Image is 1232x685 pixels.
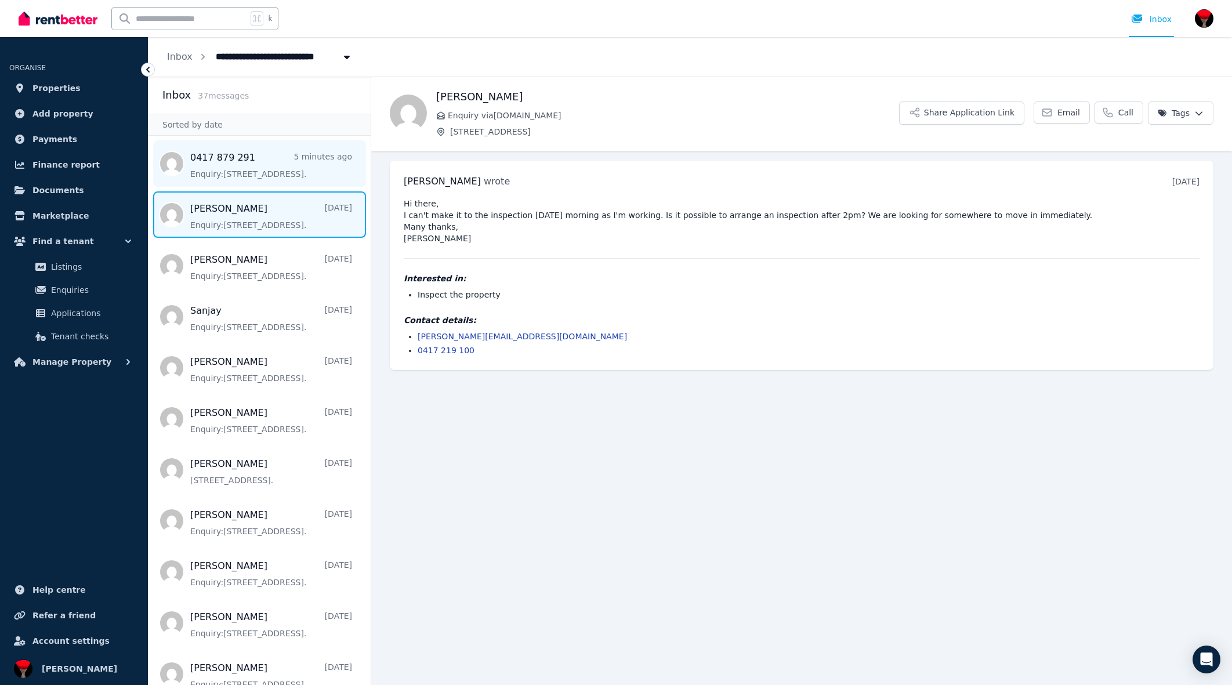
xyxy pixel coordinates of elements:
[51,283,129,297] span: Enquiries
[1148,102,1213,125] button: Tags
[9,64,46,72] span: ORGANISE
[32,107,93,121] span: Add property
[32,81,81,95] span: Properties
[32,608,96,622] span: Refer a friend
[1193,646,1220,673] div: Open Intercom Messenger
[9,230,139,253] button: Find a tenant
[9,153,139,176] a: Finance report
[19,10,97,27] img: RentBetter
[32,234,94,248] span: Find a tenant
[1172,177,1200,186] time: [DATE]
[51,306,129,320] span: Applications
[899,102,1024,125] button: Share Application Link
[14,302,134,325] a: Applications
[14,659,32,678] img: Paul Levrier
[51,260,129,274] span: Listings
[1034,102,1090,124] a: Email
[32,183,84,197] span: Documents
[32,158,100,172] span: Finance report
[404,176,481,187] span: [PERSON_NAME]
[418,346,474,355] a: 0417 219 100
[418,289,1200,300] li: Inspect the property
[9,604,139,627] a: Refer a friend
[32,634,110,648] span: Account settings
[167,51,193,62] a: Inbox
[436,89,899,105] h1: [PERSON_NAME]
[190,559,352,588] a: [PERSON_NAME][DATE]Enquiry:[STREET_ADDRESS].
[32,209,89,223] span: Marketplace
[268,14,272,23] span: k
[1095,102,1143,124] a: Call
[51,329,129,343] span: Tenant checks
[148,37,371,77] nav: Breadcrumb
[42,662,117,676] span: [PERSON_NAME]
[9,629,139,653] a: Account settings
[190,406,352,435] a: [PERSON_NAME][DATE]Enquiry:[STREET_ADDRESS].
[190,457,352,486] a: [PERSON_NAME][DATE][STREET_ADDRESS].
[9,128,139,151] a: Payments
[418,332,627,341] a: [PERSON_NAME][EMAIL_ADDRESS][DOMAIN_NAME]
[9,102,139,125] a: Add property
[9,204,139,227] a: Marketplace
[162,87,191,103] h2: Inbox
[9,77,139,100] a: Properties
[404,273,1200,284] h4: Interested in:
[448,110,899,121] span: Enquiry via [DOMAIN_NAME]
[190,304,352,333] a: Sanjay[DATE]Enquiry:[STREET_ADDRESS].
[190,508,352,537] a: [PERSON_NAME][DATE]Enquiry:[STREET_ADDRESS].
[14,325,134,348] a: Tenant checks
[404,314,1200,326] h4: Contact details:
[9,179,139,202] a: Documents
[1057,107,1080,118] span: Email
[190,151,352,180] a: 0417 879 2915 minutes agoEnquiry:[STREET_ADDRESS].
[1118,107,1133,118] span: Call
[9,578,139,601] a: Help centre
[484,176,510,187] span: wrote
[190,253,352,282] a: [PERSON_NAME][DATE]Enquiry:[STREET_ADDRESS].
[390,95,427,132] img: michelle
[190,202,352,231] a: [PERSON_NAME][DATE]Enquiry:[STREET_ADDRESS].
[9,350,139,374] button: Manage Property
[190,355,352,384] a: [PERSON_NAME][DATE]Enquiry:[STREET_ADDRESS].
[198,91,249,100] span: 37 message s
[450,126,899,137] span: [STREET_ADDRESS]
[148,114,371,136] div: Sorted by date
[32,355,111,369] span: Manage Property
[32,583,86,597] span: Help centre
[1158,107,1190,119] span: Tags
[1195,9,1213,28] img: Paul Levrier
[190,610,352,639] a: [PERSON_NAME][DATE]Enquiry:[STREET_ADDRESS].
[14,278,134,302] a: Enquiries
[32,132,77,146] span: Payments
[14,255,134,278] a: Listings
[404,198,1200,244] pre: Hi there, I can't make it to the inspection [DATE] morning as I'm working. Is it possible to arra...
[1131,13,1172,25] div: Inbox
